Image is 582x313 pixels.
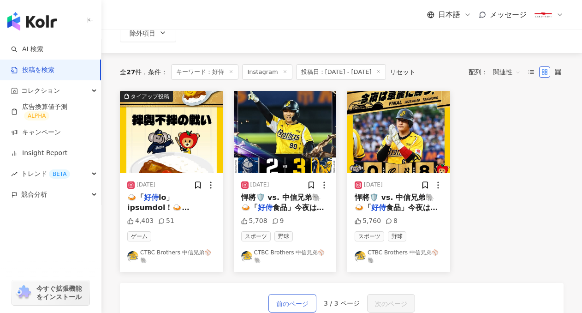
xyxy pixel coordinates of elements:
span: 食品」今夜は華麗に勝つ！🍛 8/9 [241,203,324,222]
a: 広告換算値予測ALPHA [11,102,94,121]
button: 除外項目 [120,24,176,42]
img: 359824279_785383976458838_6227106914348312772_n.png [534,6,552,24]
span: 3 / 3 ページ [324,300,360,307]
span: 関連性 [493,65,521,79]
img: KOL Avatar [241,251,252,262]
img: post-image [347,91,450,173]
div: 51 [158,217,174,226]
a: 投稿を検索 [11,66,54,75]
div: リセット [390,68,416,76]
span: 除外項目 [130,30,155,37]
a: キャンペーン [11,128,61,137]
span: 悍將🛡️ vs. 中信兄弟🐘 🍛「 [241,193,321,212]
button: 次のページ [367,294,415,313]
span: キーワード：好侍 [171,64,238,80]
span: ゲーム [127,231,151,241]
img: KOL Avatar [355,251,366,262]
div: 4,403 [127,217,154,226]
img: logo [7,12,57,30]
img: post-image [120,91,223,173]
span: 悍將🛡️ vs. 中信兄弟🐘 🍛「 [355,193,434,212]
div: 5,760 [355,217,381,226]
span: 条件 ： [142,68,167,76]
span: 前のページ [276,298,309,309]
div: [DATE] [137,181,155,189]
a: KOL AvatarCTBC Brothers 中信兄弟⚾🐘 [127,249,215,265]
button: タイアップ投稿 [120,91,223,173]
div: [DATE] [250,181,269,189]
span: スポーツ [241,231,271,241]
span: 競合分析 [21,184,47,205]
a: KOL AvatarCTBC Brothers 中信兄弟⚾🐘 [355,249,443,265]
img: post-image [234,91,337,173]
div: 配列： [469,65,526,79]
span: 27 [126,68,135,76]
span: メッセージ [490,10,527,19]
span: 今すぐ拡張機能をインストール [36,284,87,301]
span: 日本語 [438,10,460,20]
div: 9 [272,217,284,226]
div: BETA [49,169,70,179]
span: rise [11,171,18,177]
span: 投稿日：[DATE] - [DATE] [296,64,386,80]
a: KOL AvatarCTBC Brothers 中信兄弟⚾🐘 [241,249,329,265]
span: 🍛「 [127,193,144,202]
span: スポーツ [355,231,384,241]
div: [DATE] [364,181,383,189]
mark: 好侍 [258,203,273,212]
span: 食品」今夜は華麗に勝つ！🍛Day2 [355,203,438,222]
div: 全 件 [120,68,142,76]
span: コレクション [21,80,60,101]
div: 8 [386,217,398,226]
div: タイアップ投稿 [131,92,169,101]
span: 野球 [388,231,406,241]
a: searchAI 検索 [11,45,43,54]
img: KOL Avatar [127,251,138,262]
mark: 好侍 [371,203,386,212]
span: Instagram [242,64,292,80]
mark: 好侍 [144,193,159,202]
span: トレンド [21,163,70,184]
div: 5,708 [241,217,267,226]
img: chrome extension [15,285,32,300]
span: 野球 [274,231,293,241]
a: Insight Report [11,149,67,158]
button: 前のページ [268,294,316,313]
a: chrome extension今すぐ拡張機能をインストール [12,280,89,305]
